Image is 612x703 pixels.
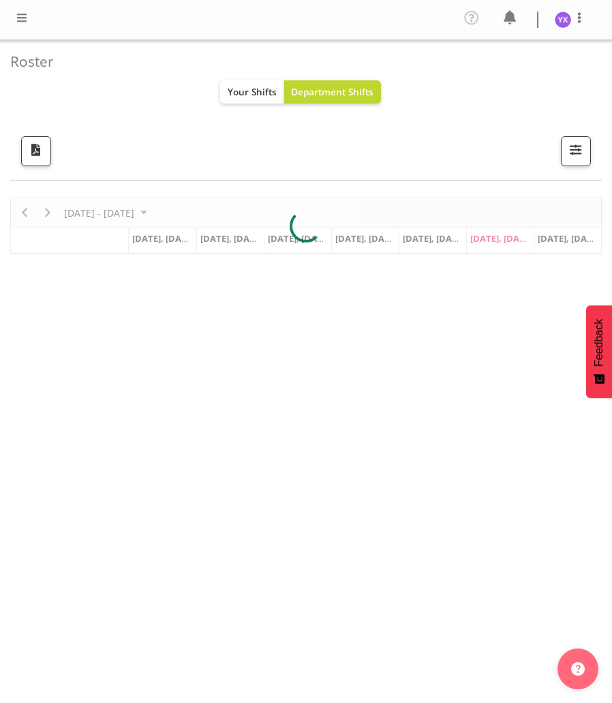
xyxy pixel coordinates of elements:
img: yunlin-xie3363.jpg [555,12,571,28]
span: Your Shifts [228,85,277,98]
button: Download a PDF of the roster according to the set date range. [21,136,51,166]
button: Feedback - Show survey [586,305,612,398]
button: Your Shifts [220,80,284,104]
span: Department Shifts [291,85,373,98]
button: Filter Shifts [561,136,591,166]
button: Department Shifts [284,80,382,104]
h4: Roster [10,54,591,69]
span: Feedback [593,319,605,366]
img: help-xxl-2.png [571,662,585,676]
